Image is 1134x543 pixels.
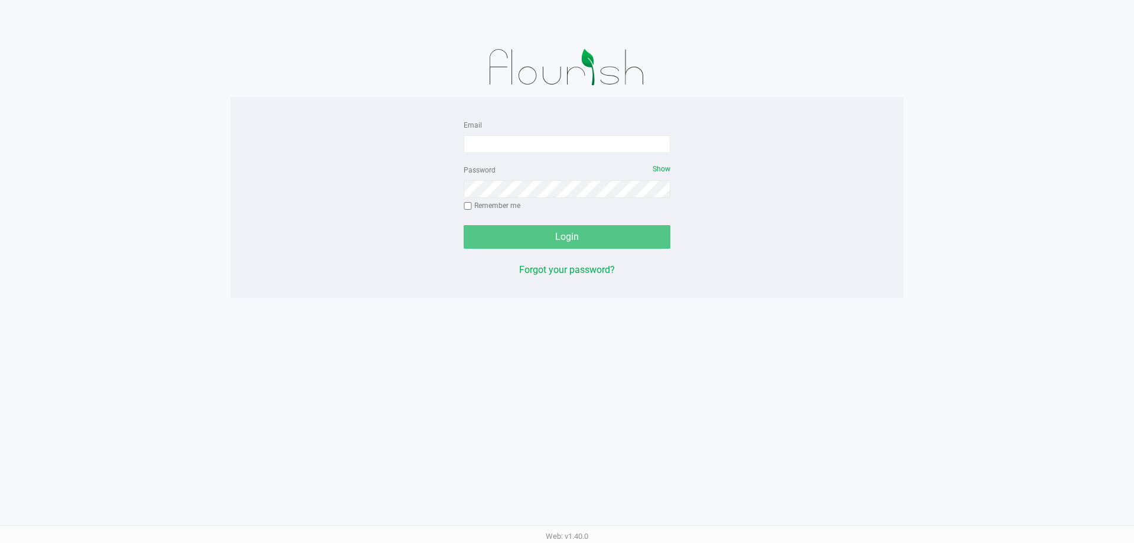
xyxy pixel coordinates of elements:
label: Password [464,165,496,175]
input: Remember me [464,202,472,210]
span: Show [653,165,670,173]
span: Web: v1.40.0 [546,532,588,541]
label: Email [464,120,482,131]
button: Forgot your password? [519,263,615,277]
label: Remember me [464,200,520,211]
